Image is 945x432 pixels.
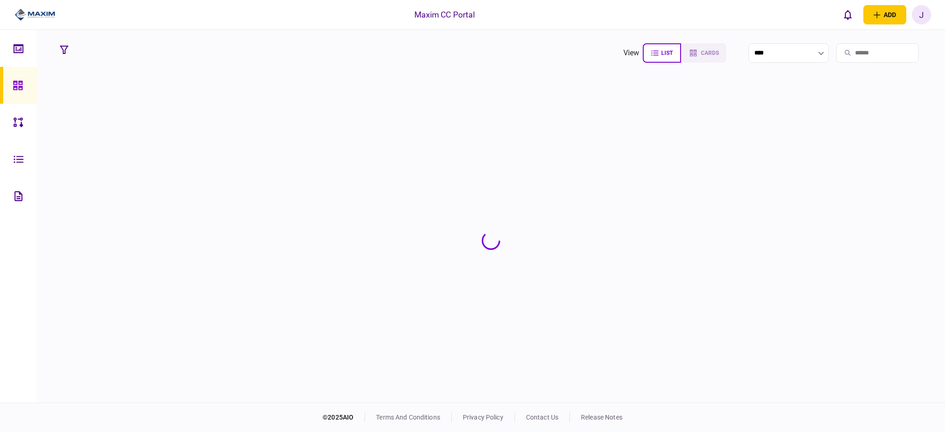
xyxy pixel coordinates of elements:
[463,414,503,421] a: privacy policy
[323,413,365,422] div: © 2025 AIO
[912,5,931,24] button: J
[376,414,440,421] a: terms and conditions
[623,47,640,59] div: view
[581,414,622,421] a: release notes
[681,43,726,63] button: cards
[661,50,673,56] span: list
[838,5,858,24] button: open notifications list
[526,414,558,421] a: contact us
[643,43,681,63] button: list
[15,8,56,22] img: client company logo
[414,9,475,21] div: Maxim CC Portal
[701,50,719,56] span: cards
[863,5,906,24] button: open adding identity options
